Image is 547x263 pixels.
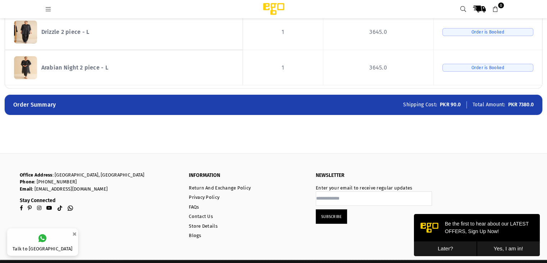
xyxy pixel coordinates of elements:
p: : [GEOGRAPHIC_DATA], [GEOGRAPHIC_DATA] [20,171,178,179]
a: Return And Exchange Policy [189,185,251,191]
button: Subscribe [316,209,347,224]
td: 3645.0 [323,14,433,50]
p: INFORMATION [189,171,305,179]
td: 1 [243,14,323,50]
a: FAQs [189,204,199,210]
p: Total Amount: [473,101,505,108]
a: Contact Us [189,214,213,219]
p: Order Summary [13,101,56,109]
p: NEWSLETTER [316,171,432,179]
p: PKR 90.0 [440,101,461,108]
td: 3645.0 [323,50,433,85]
button: × [72,227,77,240]
a: Store Details [189,223,217,229]
h3: Stay Connected [20,198,178,204]
div: Order is Booked [442,28,533,36]
div: Arabian Night 2 piece - L [41,63,109,72]
a: Privacy Policy [189,195,219,200]
a: Menu [42,6,55,12]
p: : [PHONE_NUMBER] [20,178,178,186]
a: Search [457,3,470,15]
a: : [EMAIL_ADDRESS][DOMAIN_NAME] [32,186,108,192]
div: Order is Booked [442,64,533,72]
span: 0 [498,3,504,8]
p: Shipping Cost: [403,101,437,108]
button: Yes, I am in! [63,27,126,42]
a: Blogs [189,233,201,238]
div: Drizzle 2 piece - L [41,28,90,36]
b: Phone [20,179,34,184]
p: Enter your email to receive regular updates [316,184,432,192]
a: Talk to [GEOGRAPHIC_DATA] [7,228,78,256]
iframe: webpush-onsite [414,214,540,256]
img: Ego [243,2,304,16]
b: Email [20,186,32,192]
a: 0 [489,3,502,15]
p: PKR 7380.0 [508,101,534,108]
b: Office Address [20,172,53,178]
td: 1 [243,50,323,85]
